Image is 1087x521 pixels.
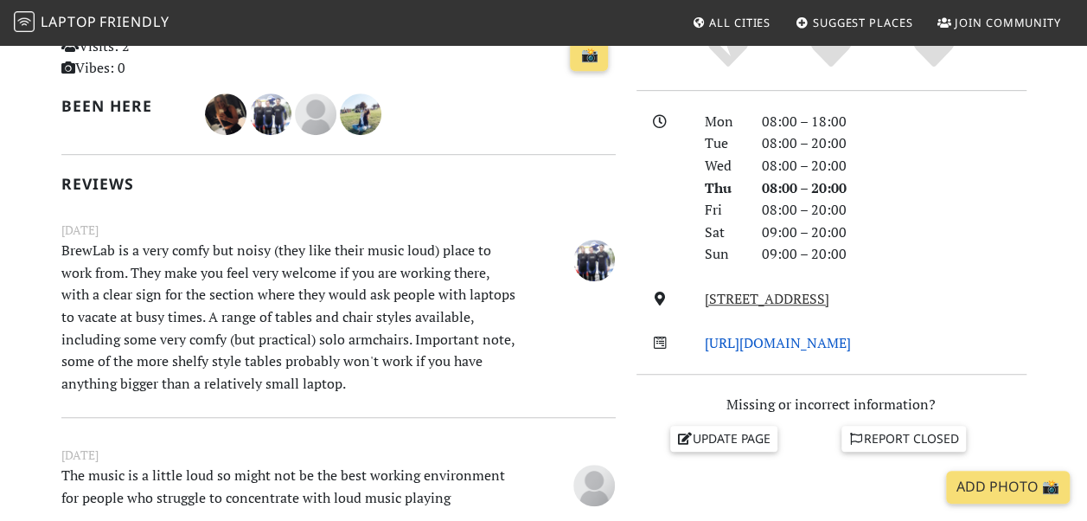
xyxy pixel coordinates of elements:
[751,199,1037,222] div: 08:00 – 20:00
[751,132,1037,155] div: 08:00 – 20:00
[694,222,751,244] div: Sat
[882,28,985,71] div: Definitely!
[51,221,626,240] small: [DATE]
[685,7,777,38] a: All Cities
[670,426,777,452] a: Update page
[14,11,35,32] img: LaptopFriendly
[573,249,615,268] span: Annie Quinn
[250,103,295,122] span: Annie Quinn
[789,7,920,38] a: Suggest Places
[340,93,381,135] img: 1018-vanja.jpg
[751,111,1037,133] div: 08:00 – 18:00
[205,103,250,122] span: Leonie Tuxhorn
[694,132,751,155] div: Tue
[41,12,97,31] span: Laptop
[205,93,246,135] img: 2363-leonie.jpg
[694,155,751,177] div: Wed
[51,240,530,395] p: BrewLab is a very comfy but noisy (they like their music loud) place to work from. They make you ...
[14,8,169,38] a: LaptopFriendly LaptopFriendly
[955,15,1061,30] span: Join Community
[751,177,1037,200] div: 08:00 – 20:00
[61,97,184,115] h2: Been here
[573,240,615,281] img: 1603-annie.jpg
[705,289,829,308] a: [STREET_ADDRESS]
[930,7,1068,38] a: Join Community
[250,93,291,135] img: 1603-annie.jpg
[570,39,608,72] a: 📸
[694,243,751,266] div: Sun
[295,93,336,135] img: blank-535327c66bd565773addf3077783bbfce4b00ec00e9fd257753287c682c7fa38.png
[780,28,883,71] div: Yes
[709,15,770,30] span: All Cities
[61,35,233,80] p: Visits: 2 Vibes: 0
[677,28,780,71] div: No
[573,474,615,493] span: Anonymous
[51,446,626,465] small: [DATE]
[636,394,1026,416] p: Missing or incorrect information?
[694,199,751,222] div: Fri
[751,155,1037,177] div: 08:00 – 20:00
[61,175,616,193] h2: Reviews
[751,222,1037,244] div: 09:00 – 20:00
[694,177,751,200] div: Thu
[813,15,913,30] span: Suggest Places
[51,465,530,509] p: The music is a little loud so might not be the best working environment for people who struggle t...
[694,111,751,133] div: Mon
[340,103,381,122] span: Vanja Ivljanin
[573,465,615,506] img: blank-535327c66bd565773addf3077783bbfce4b00ec00e9fd257753287c682c7fa38.png
[705,333,851,352] a: [URL][DOMAIN_NAME]
[295,103,340,122] span: Pim Schutman
[99,12,169,31] span: Friendly
[751,243,1037,266] div: 09:00 – 20:00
